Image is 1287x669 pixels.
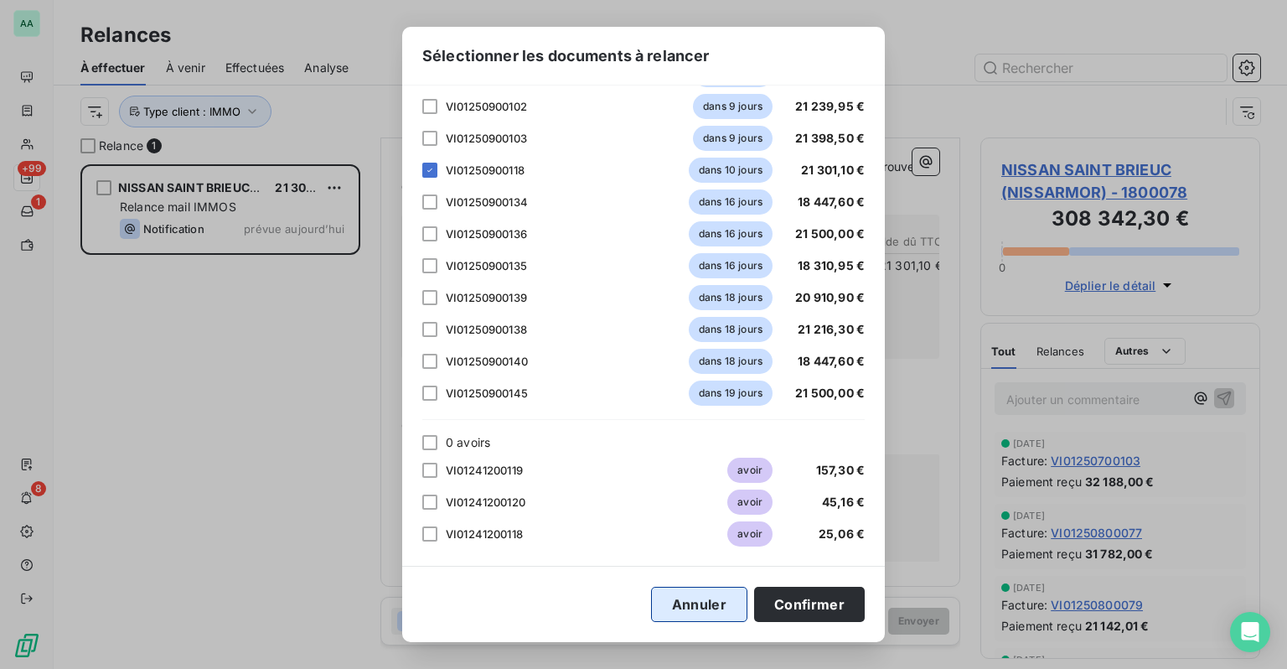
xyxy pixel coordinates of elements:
span: VI01250900118 [446,163,525,177]
span: dans 16 jours [689,189,773,215]
span: VI01250900138 [446,323,527,336]
span: VI01250900139 [446,291,527,304]
span: 21 500,00 € [795,386,865,400]
span: VI01250900136 [446,227,527,241]
span: dans 16 jours [689,253,773,278]
span: VI01241200119 [446,464,523,477]
span: dans 19 jours [689,381,773,406]
span: VI01250900103 [446,132,527,145]
span: VI01241200118 [446,527,523,541]
span: avoir [727,490,773,515]
span: VI01250900145 [446,386,528,400]
div: Open Intercom Messenger [1230,612,1270,652]
span: 18 447,60 € [798,194,865,209]
span: 21 500,00 € [795,226,865,241]
span: VI01250900135 [446,259,527,272]
span: dans 10 jours [689,158,773,183]
span: 20 910,90 € [795,290,865,304]
span: 18 310,95 € [798,258,865,272]
span: 21 301,10 € [801,163,865,177]
span: 18 447,60 € [798,354,865,368]
span: 45,16 € [822,495,865,509]
span: 157,30 € [816,463,865,477]
span: Sélectionner les documents à relancer [422,44,710,67]
span: dans 18 jours [689,285,773,310]
span: dans 9 jours [693,126,773,151]
span: 25,06 € [819,526,865,541]
span: dans 18 jours [689,349,773,374]
span: 0 avoirs [446,433,490,451]
span: VI01241200120 [446,495,525,509]
span: dans 18 jours [689,317,773,342]
span: 21 239,95 € [795,99,865,113]
span: dans 16 jours [689,221,773,246]
span: avoir [727,458,773,483]
span: dans 9 jours [693,94,773,119]
span: 21 216,30 € [798,322,865,336]
span: VI01250900134 [446,195,528,209]
span: avoir [727,521,773,547]
button: Annuler [651,587,747,622]
span: 21 398,50 € [795,131,865,145]
span: VI01250900140 [446,355,528,368]
button: Confirmer [754,587,865,622]
span: VI01250900102 [446,100,527,113]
